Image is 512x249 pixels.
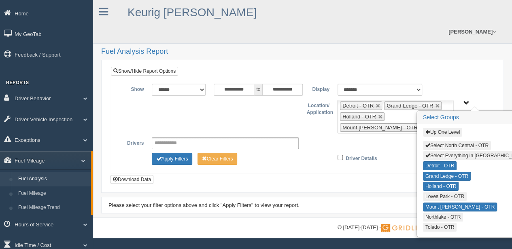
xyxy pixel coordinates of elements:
button: Mount [PERSON_NAME] - OTR [423,203,497,211]
button: Up One Level [423,128,462,137]
span: Holland - OTR [342,114,376,120]
label: Display [302,84,333,93]
button: Holland - OTR [423,182,459,191]
span: Grand Ledge - OTR [387,103,433,109]
button: Detroit - OTR [423,161,457,170]
button: Toledo - OTR [423,223,457,232]
span: Detroit - OTR [342,103,374,109]
span: Mount [PERSON_NAME] - OTR [342,124,418,131]
a: Fuel Mileage Trend [15,200,91,215]
a: Show/Hide Report Options [111,67,178,76]
img: Gridline [381,224,427,232]
button: Select North Central - OTR [423,141,491,150]
label: Show [117,84,148,93]
a: Fuel Analysis [15,172,91,186]
div: © [DATE]-[DATE] - ™ [338,224,504,232]
a: Fuel Mileage [15,186,91,201]
button: Change Filter Options [198,153,238,165]
label: Location/ Application [303,100,334,116]
a: [PERSON_NAME] [444,20,500,43]
button: Change Filter Options [152,153,192,165]
a: Keurig [PERSON_NAME] [127,6,257,19]
span: Please select your filter options above and click "Apply Filters" to view your report. [108,202,300,208]
button: Grand Ledge - OTR [423,172,471,181]
label: Drivers [117,137,148,147]
span: to [254,84,262,96]
button: Download Data [110,175,153,184]
label: Driver Details [346,153,377,162]
button: Loves Park - OTR [423,192,467,201]
button: Northlake - OTR [423,213,463,222]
